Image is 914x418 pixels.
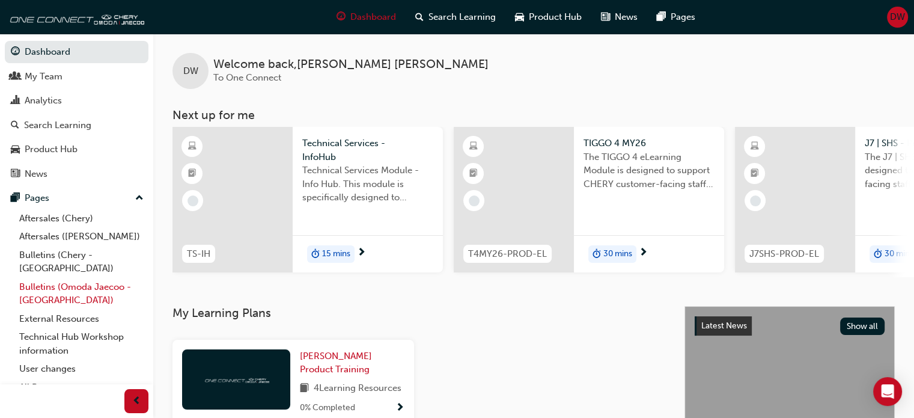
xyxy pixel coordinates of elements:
a: Bulletins (Chery - [GEOGRAPHIC_DATA]) [14,246,148,278]
span: search-icon [415,10,424,25]
span: book-icon [300,381,309,396]
span: 15 mins [322,247,350,261]
span: 0 % Completed [300,401,355,415]
span: Pages [671,10,695,24]
button: DashboardMy TeamAnalyticsSearch LearningProduct HubNews [5,38,148,187]
div: Open Intercom Messenger [873,377,902,406]
a: User changes [14,360,148,378]
button: DW [887,7,908,28]
span: booktick-icon [751,166,759,182]
span: DW [890,10,905,24]
span: J7SHS-PROD-EL [749,247,819,261]
a: Technical Hub Workshop information [14,328,148,360]
span: To One Connect [213,72,281,83]
span: T4MY26-PROD-EL [468,247,547,261]
span: The TIGGO 4 eLearning Module is designed to support CHERY customer-facing staff with the product ... [583,150,714,191]
a: Bulletins (Omoda Jaecoo - [GEOGRAPHIC_DATA]) [14,278,148,310]
a: Dashboard [5,41,148,63]
a: TS-IHTechnical Services - InfoHubTechnical Services Module - Info Hub. This module is specificall... [172,127,443,272]
span: guage-icon [11,47,20,58]
span: 4 Learning Resources [314,381,401,396]
span: booktick-icon [469,166,478,182]
a: Search Learning [5,114,148,137]
a: Aftersales (Chery) [14,209,148,228]
button: Pages [5,187,148,209]
span: Search Learning [428,10,496,24]
a: News [5,163,148,185]
div: Pages [25,191,49,205]
span: learningRecordVerb_NONE-icon [187,195,198,206]
span: TIGGO 4 MY26 [583,137,714,150]
span: Latest News [701,321,747,331]
div: My Team [25,70,62,84]
span: up-icon [135,191,144,206]
span: Technical Services - InfoHub [302,137,433,164]
span: duration-icon [311,247,320,262]
a: My Team [5,66,148,88]
a: [PERSON_NAME] Product Training [300,349,404,377]
span: people-icon [11,72,20,82]
span: 30 mins [603,247,632,261]
span: next-icon [357,248,366,259]
span: learningResourceType_ELEARNING-icon [469,139,478,155]
span: duration-icon [593,247,601,262]
a: car-iconProduct Hub [505,5,591,29]
span: next-icon [639,248,648,259]
a: Latest NewsShow all [695,316,885,336]
span: learningRecordVerb_NONE-icon [750,195,761,206]
button: Show all [840,318,885,335]
img: oneconnect [6,5,144,29]
span: Technical Services Module - Info Hub. This module is specifically designed to address the require... [302,164,433,204]
a: Product Hub [5,138,148,161]
h3: Next up for me [153,108,914,122]
span: Show Progress [395,403,404,414]
span: TS-IH [187,247,210,261]
span: news-icon [601,10,610,25]
span: search-icon [11,120,19,131]
div: Search Learning [24,118,91,132]
a: guage-iconDashboard [327,5,406,29]
span: booktick-icon [188,166,197,182]
div: Analytics [25,94,62,108]
span: car-icon [11,144,20,155]
span: guage-icon [337,10,346,25]
a: search-iconSearch Learning [406,5,505,29]
span: duration-icon [874,247,882,262]
span: Product Hub [529,10,582,24]
span: car-icon [515,10,524,25]
a: news-iconNews [591,5,647,29]
span: Dashboard [350,10,396,24]
span: learningRecordVerb_NONE-icon [469,195,480,206]
div: Product Hub [25,143,78,156]
span: [PERSON_NAME] Product Training [300,351,372,375]
div: News [25,167,47,181]
span: DW [183,64,198,78]
span: Welcome back , [PERSON_NAME] [PERSON_NAME] [213,58,489,72]
a: pages-iconPages [647,5,705,29]
span: pages-icon [657,10,666,25]
a: T4MY26-PROD-ELTIGGO 4 MY26The TIGGO 4 eLearning Module is designed to support CHERY customer-faci... [454,127,724,272]
span: news-icon [11,169,20,180]
span: News [615,10,638,24]
span: pages-icon [11,193,20,204]
span: prev-icon [132,394,141,409]
button: Show Progress [395,401,404,416]
a: Analytics [5,90,148,112]
a: All Pages [14,378,148,397]
a: External Resources [14,310,148,328]
img: oneconnect [203,373,269,385]
span: learningResourceType_ELEARNING-icon [188,139,197,155]
span: 30 mins [885,247,913,261]
a: Aftersales ([PERSON_NAME]) [14,227,148,246]
h3: My Learning Plans [172,306,665,320]
span: chart-icon [11,96,20,106]
span: learningResourceType_ELEARNING-icon [751,139,759,155]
